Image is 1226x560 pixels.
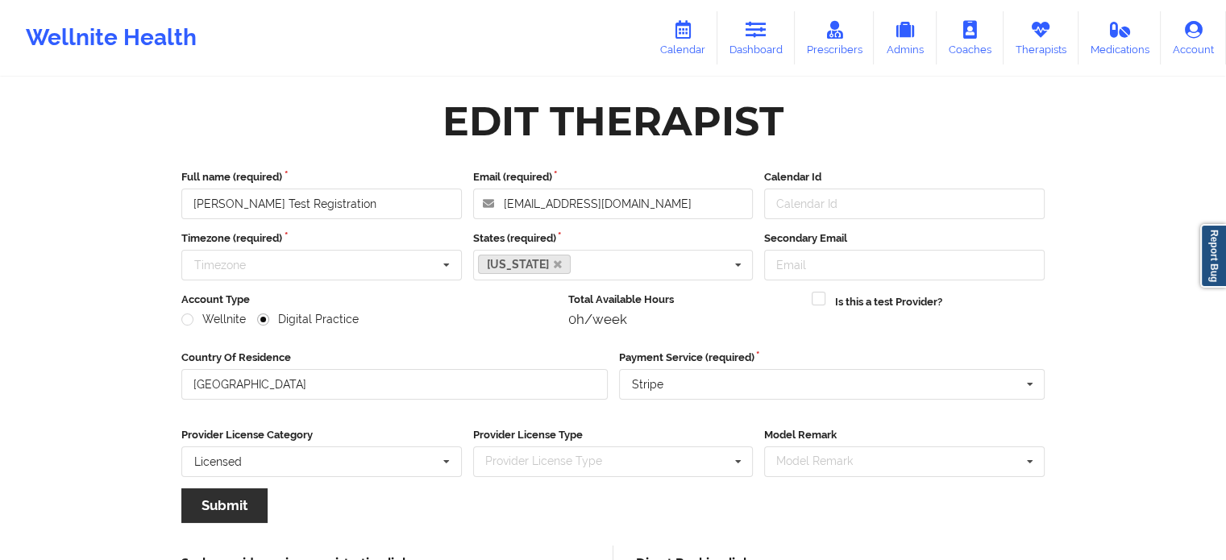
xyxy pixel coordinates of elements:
[764,230,1045,247] label: Secondary Email
[1004,11,1078,64] a: Therapists
[568,292,801,308] label: Total Available Hours
[181,350,608,366] label: Country Of Residence
[181,313,246,326] label: Wellnite
[1078,11,1162,64] a: Medications
[473,189,754,219] input: Email address
[181,488,268,523] button: Submit
[937,11,1004,64] a: Coaches
[194,456,242,467] div: Licensed
[568,311,801,327] div: 0h/week
[181,189,462,219] input: Full name
[632,379,663,390] div: Stripe
[648,11,717,64] a: Calendar
[194,259,246,271] div: Timezone
[772,452,876,471] div: Model Remark
[619,350,1045,366] label: Payment Service (required)
[473,169,754,185] label: Email (required)
[181,292,557,308] label: Account Type
[764,250,1045,280] input: Email
[181,230,462,247] label: Timezone (required)
[1200,224,1226,288] a: Report Bug
[764,189,1045,219] input: Calendar Id
[835,294,942,310] label: Is this a test Provider?
[795,11,875,64] a: Prescribers
[481,452,625,471] div: Provider License Type
[1161,11,1226,64] a: Account
[764,169,1045,185] label: Calendar Id
[257,313,359,326] label: Digital Practice
[473,230,754,247] label: States (required)
[478,255,571,274] a: [US_STATE]
[181,427,462,443] label: Provider License Category
[443,96,783,147] div: Edit Therapist
[473,427,754,443] label: Provider License Type
[874,11,937,64] a: Admins
[181,169,462,185] label: Full name (required)
[764,427,1045,443] label: Model Remark
[717,11,795,64] a: Dashboard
